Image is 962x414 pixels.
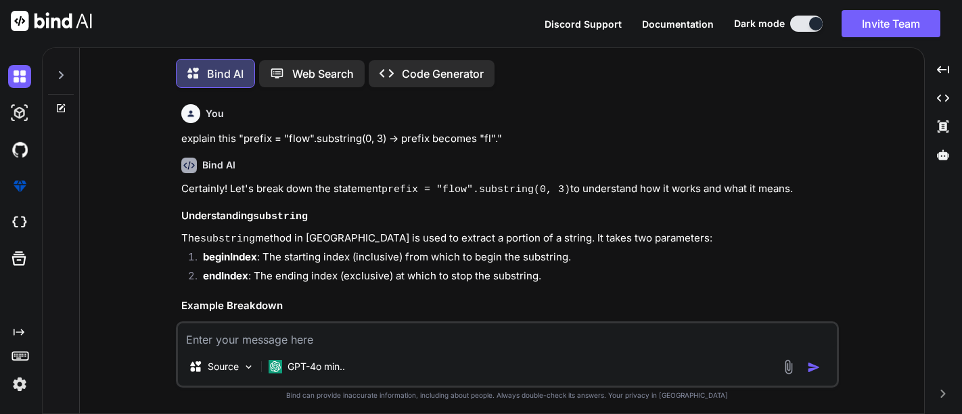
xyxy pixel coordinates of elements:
[642,17,714,31] button: Documentation
[8,138,31,161] img: githubDark
[176,390,839,400] p: Bind can provide inaccurate information, including about people. Always double-check its answers....
[253,211,308,223] code: substring
[181,208,836,225] h3: Understanding
[181,319,836,336] p: In the statement :
[8,101,31,124] img: darkAi-studio
[207,66,244,82] p: Bind AI
[288,360,345,373] p: GPT-4o min..
[208,360,239,373] p: Source
[842,10,940,37] button: Invite Team
[181,231,836,248] p: The method in [GEOGRAPHIC_DATA] is used to extract a portion of a string. It takes two parameters:
[8,65,31,88] img: darkChat
[545,18,622,30] span: Discord Support
[642,18,714,30] span: Documentation
[382,184,570,195] code: prefix = "flow".substring(0, 3)
[181,131,836,147] p: explain this "prefix = "flow".substring(0, 3) → prefix becomes "fl"."
[181,181,836,198] p: Certainly! Let's break down the statement to understand how it works and what it means.
[734,17,785,30] span: Dark mode
[8,211,31,234] img: cloudideIcon
[292,66,354,82] p: Web Search
[807,361,821,374] img: icon
[545,17,622,31] button: Discord Support
[402,66,484,82] p: Code Generator
[203,250,257,263] strong: beginIndex
[192,269,836,287] li: : The ending index (exclusive) at which to stop the substring.
[8,175,31,198] img: premium
[202,158,235,172] h6: Bind AI
[200,233,255,245] code: substring
[243,361,254,373] img: Pick Models
[206,107,224,120] h6: You
[781,359,796,375] img: attachment
[8,373,31,396] img: settings
[203,269,248,282] strong: endIndex
[269,360,282,373] img: GPT-4o mini
[181,298,836,314] h3: Example Breakdown
[192,250,836,269] li: : The starting index (inclusive) from which to begin the substring.
[11,11,92,31] img: Bind AI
